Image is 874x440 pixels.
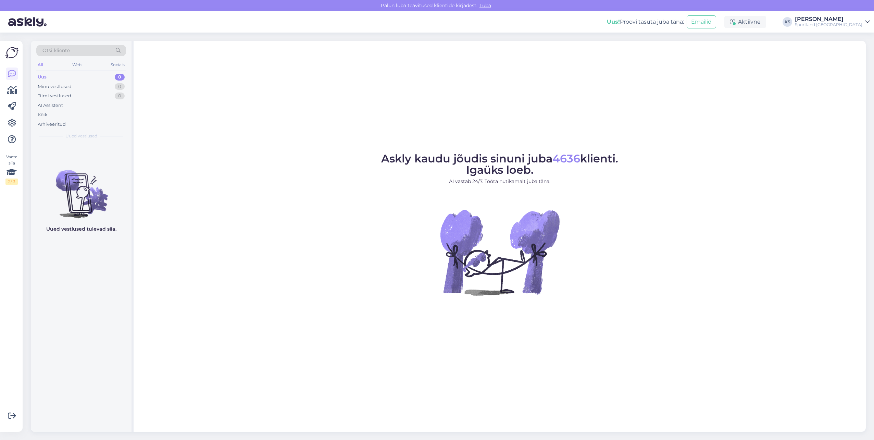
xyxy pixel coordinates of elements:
[38,102,63,109] div: AI Assistent
[36,60,44,69] div: All
[607,18,684,26] div: Proovi tasuta juba täna:
[607,19,620,25] b: Uus!
[38,121,66,128] div: Arhiveeritud
[115,83,125,90] div: 0
[381,152,618,176] span: Askly kaudu jõudis sinuni juba klienti. Igaüks loeb.
[38,83,72,90] div: Minu vestlused
[381,178,618,185] p: AI vastab 24/7. Tööta nutikamalt juba täna.
[42,47,70,54] span: Otsi kliente
[783,17,792,27] div: KS
[71,60,83,69] div: Web
[38,111,48,118] div: Kõik
[5,179,18,185] div: 2 / 3
[115,74,125,81] div: 0
[724,16,766,28] div: Aktiivne
[795,16,862,22] div: [PERSON_NAME]
[115,93,125,99] div: 0
[5,46,18,59] img: Askly Logo
[477,2,493,9] span: Luba
[31,158,132,219] img: No chats
[38,93,71,99] div: Tiimi vestlused
[552,152,580,165] span: 4636
[109,60,126,69] div: Socials
[795,16,870,27] a: [PERSON_NAME]Sportland [GEOGRAPHIC_DATA]
[65,133,97,139] span: Uued vestlused
[687,15,716,28] button: Emailid
[5,154,18,185] div: Vaata siia
[795,22,862,27] div: Sportland [GEOGRAPHIC_DATA]
[438,191,561,314] img: No Chat active
[38,74,47,81] div: Uus
[46,225,116,233] p: Uued vestlused tulevad siia.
